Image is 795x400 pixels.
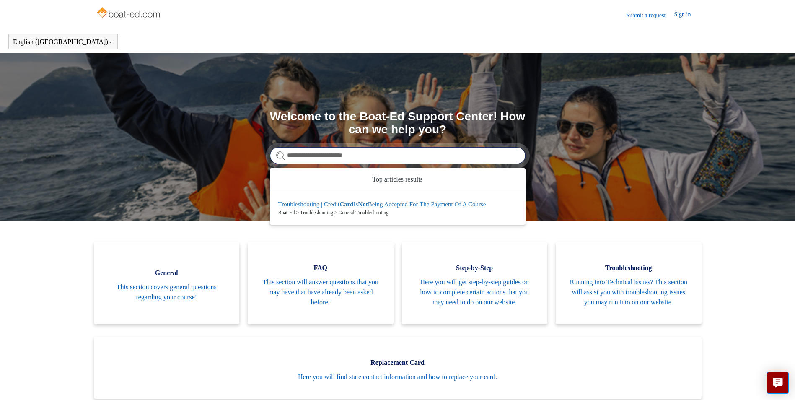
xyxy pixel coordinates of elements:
span: Running into Technical issues? This section will assist you with troubleshooting issues you may r... [568,277,689,307]
zd-autocomplete-header: Top articles results [270,168,526,191]
input: Search [270,147,526,164]
a: Sign in [674,10,699,20]
span: Troubleshooting [568,263,689,273]
span: Step-by-Step [414,263,535,273]
a: Step-by-Step Here you will get step-by-step guides on how to complete certain actions that you ma... [402,242,548,324]
span: This section covers general questions regarding your course! [106,282,227,302]
h1: Welcome to the Boat-Ed Support Center! How can we help you? [270,110,526,136]
span: General [106,268,227,278]
em: Card [339,201,353,208]
zd-autocomplete-title-multibrand: Suggested result 1 Troubleshooting | Credit Card Is Not Being Accepted For The Payment Of A Course [278,201,486,209]
span: Here you will get step-by-step guides on how to complete certain actions that you may need to do ... [414,277,535,307]
button: Live chat [767,372,789,394]
span: Here you will find state contact information and how to replace your card. [106,372,689,382]
a: Replacement Card Here you will find state contact information and how to replace your card. [94,337,702,399]
em: Not [358,201,368,208]
a: General This section covers general questions regarding your course! [94,242,240,324]
span: FAQ [260,263,381,273]
span: This section will answer questions that you may have that have already been asked before! [260,277,381,307]
button: English ([GEOGRAPHIC_DATA]) [13,38,113,46]
img: Boat-Ed Help Center home page [96,5,163,22]
span: Replacement Card [106,358,689,368]
a: Troubleshooting Running into Technical issues? This section will assist you with troubleshooting ... [556,242,702,324]
zd-autocomplete-breadcrumbs-multibrand: Boat-Ed > Troubleshooting > General Troubleshooting [278,209,517,216]
a: Submit a request [626,11,674,20]
a: FAQ This section will answer questions that you may have that have already been asked before! [248,242,394,324]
